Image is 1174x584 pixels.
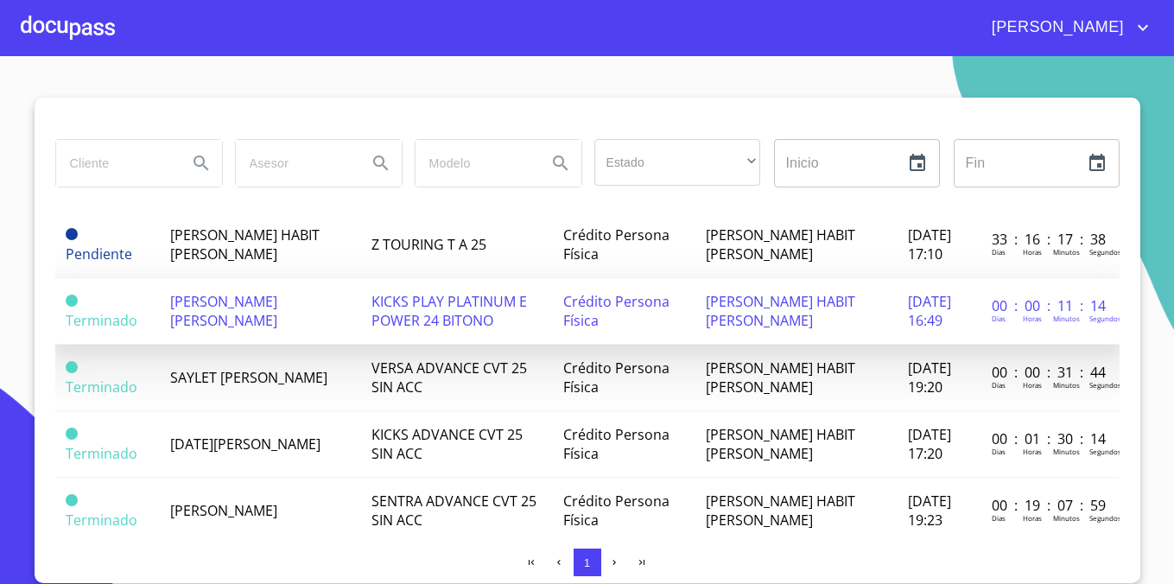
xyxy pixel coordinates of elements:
[992,314,1006,323] p: Dias
[1023,513,1042,523] p: Horas
[1089,247,1121,257] p: Segundos
[908,225,951,263] span: [DATE] 17:10
[66,244,132,263] span: Pendiente
[170,292,277,330] span: [PERSON_NAME] [PERSON_NAME]
[371,492,536,530] span: SENTRA ADVANCE CVT 25 SIN ACC
[1089,314,1121,323] p: Segundos
[170,368,327,387] span: SAYLET [PERSON_NAME]
[66,511,137,530] span: Terminado
[979,14,1133,41] span: [PERSON_NAME]
[66,311,137,330] span: Terminado
[66,378,137,397] span: Terminado
[236,140,353,187] input: search
[1053,247,1080,257] p: Minutos
[992,296,1108,315] p: 00 : 00 : 11 : 14
[563,425,669,463] span: Crédito Persona Física
[1023,447,1042,456] p: Horas
[706,225,855,263] span: [PERSON_NAME] HABIT [PERSON_NAME]
[66,361,78,373] span: Terminado
[1023,380,1042,390] p: Horas
[66,295,78,307] span: Terminado
[371,292,527,330] span: KICKS PLAY PLATINUM E POWER 24 BITONO
[992,513,1006,523] p: Dias
[908,292,951,330] span: [DATE] 16:49
[170,225,320,263] span: [PERSON_NAME] HABIT [PERSON_NAME]
[584,556,590,569] span: 1
[1023,247,1042,257] p: Horas
[992,447,1006,456] p: Dias
[371,359,527,397] span: VERSA ADVANCE CVT 25 SIN ACC
[594,139,760,186] div: ​
[66,228,78,240] span: Pendiente
[563,225,669,263] span: Crédito Persona Física
[181,143,222,184] button: Search
[1053,314,1080,323] p: Minutos
[706,359,855,397] span: [PERSON_NAME] HABIT [PERSON_NAME]
[908,359,951,397] span: [DATE] 19:20
[66,444,137,463] span: Terminado
[908,425,951,463] span: [DATE] 17:20
[706,292,855,330] span: [PERSON_NAME] HABIT [PERSON_NAME]
[540,143,581,184] button: Search
[371,235,486,254] span: Z TOURING T A 25
[908,492,951,530] span: [DATE] 19:23
[574,549,601,576] button: 1
[170,435,320,454] span: [DATE][PERSON_NAME]
[1089,447,1121,456] p: Segundos
[1053,447,1080,456] p: Minutos
[992,380,1006,390] p: Dias
[1089,380,1121,390] p: Segundos
[56,140,174,187] input: search
[416,140,533,187] input: search
[563,492,669,530] span: Crédito Persona Física
[706,425,855,463] span: [PERSON_NAME] HABIT [PERSON_NAME]
[992,230,1108,249] p: 33 : 16 : 17 : 38
[360,143,402,184] button: Search
[1053,513,1080,523] p: Minutos
[1089,513,1121,523] p: Segundos
[66,428,78,440] span: Terminado
[992,363,1108,382] p: 00 : 00 : 31 : 44
[992,247,1006,257] p: Dias
[66,494,78,506] span: Terminado
[992,496,1108,515] p: 00 : 19 : 07 : 59
[563,292,669,330] span: Crédito Persona Física
[1023,314,1042,323] p: Horas
[170,501,277,520] span: [PERSON_NAME]
[371,425,523,463] span: KICKS ADVANCE CVT 25 SIN ACC
[563,359,669,397] span: Crédito Persona Física
[979,14,1153,41] button: account of current user
[992,429,1108,448] p: 00 : 01 : 30 : 14
[1053,380,1080,390] p: Minutos
[706,492,855,530] span: [PERSON_NAME] HABIT [PERSON_NAME]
